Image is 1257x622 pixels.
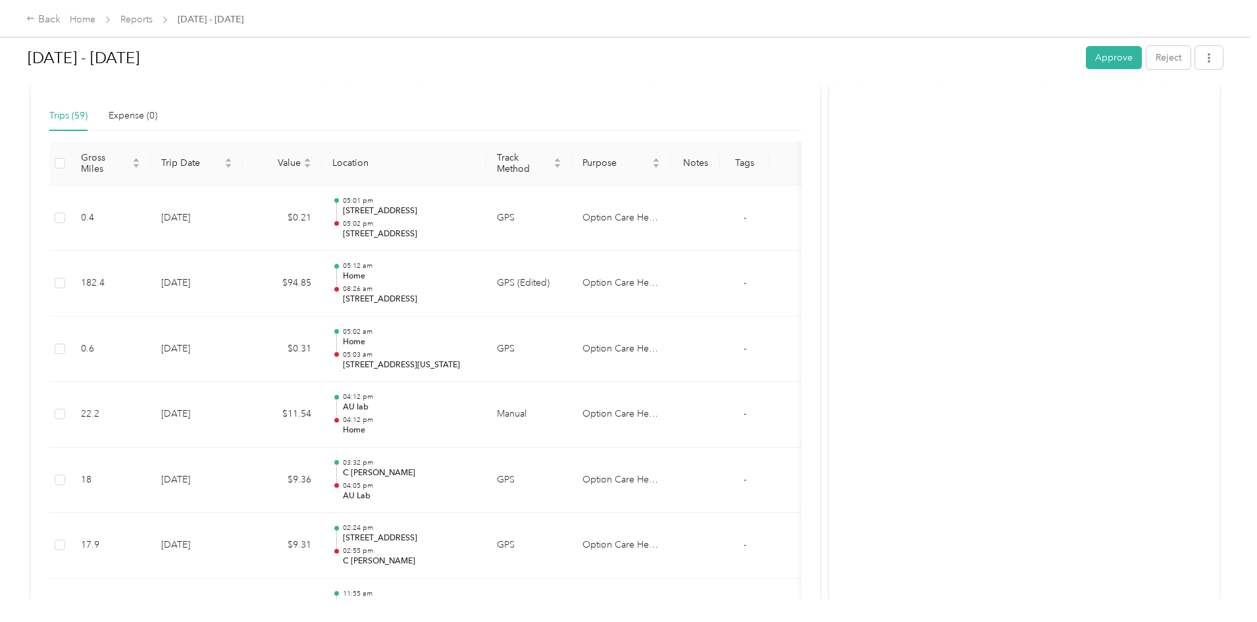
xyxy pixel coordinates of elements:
[343,589,476,598] p: 11:55 am
[343,556,476,567] p: C [PERSON_NAME]
[161,157,222,168] span: Trip Date
[744,474,746,485] span: -
[151,186,243,251] td: [DATE]
[486,382,572,448] td: Manual
[744,277,746,288] span: -
[70,448,151,513] td: 18
[132,156,140,164] span: caret-up
[744,212,746,223] span: -
[343,481,476,490] p: 04:05 pm
[343,523,476,532] p: 02:24 pm
[486,186,572,251] td: GPS
[70,382,151,448] td: 22.2
[120,14,153,25] a: Reports
[572,186,671,251] td: Option Care Health
[70,142,151,186] th: Gross Miles
[343,196,476,205] p: 05:01 pm
[572,251,671,317] td: Option Care Health
[486,251,572,317] td: GPS (Edited)
[253,157,301,168] span: Value
[486,448,572,513] td: GPS
[343,327,476,336] p: 05:02 am
[322,142,486,186] th: Location
[243,317,322,382] td: $0.31
[652,156,660,164] span: caret-up
[343,415,476,425] p: 04:12 pm
[343,336,476,348] p: Home
[553,162,561,170] span: caret-down
[303,156,311,164] span: caret-up
[151,317,243,382] td: [DATE]
[343,284,476,294] p: 08:26 am
[744,539,746,550] span: -
[243,382,322,448] td: $11.54
[343,490,476,502] p: AU Lab
[151,513,243,579] td: [DATE]
[1086,46,1142,69] button: Approve
[343,458,476,467] p: 03:32 pm
[28,42,1077,74] h1: Sep 1 - 30, 2025
[497,152,551,174] span: Track Method
[303,162,311,170] span: caret-down
[343,359,476,371] p: [STREET_ADDRESS][US_STATE]
[343,532,476,544] p: [STREET_ADDRESS]
[70,186,151,251] td: 0.4
[70,251,151,317] td: 182.4
[243,251,322,317] td: $94.85
[26,12,61,28] div: Back
[572,382,671,448] td: Option Care Health
[343,350,476,359] p: 05:03 am
[343,271,476,282] p: Home
[486,142,572,186] th: Track Method
[486,513,572,579] td: GPS
[744,408,746,419] span: -
[343,228,476,240] p: [STREET_ADDRESS]
[243,448,322,513] td: $9.36
[224,162,232,170] span: caret-down
[243,186,322,251] td: $0.21
[486,317,572,382] td: GPS
[49,109,88,123] div: Trips (59)
[243,142,322,186] th: Value
[572,317,671,382] td: Option Care Health
[572,448,671,513] td: Option Care Health
[151,382,243,448] td: [DATE]
[572,142,671,186] th: Purpose
[572,513,671,579] td: Option Care Health
[151,251,243,317] td: [DATE]
[343,219,476,228] p: 05:02 pm
[1146,46,1191,69] button: Reject
[70,317,151,382] td: 0.6
[343,598,476,610] p: [PERSON_NAME]
[343,205,476,217] p: [STREET_ADDRESS]
[70,513,151,579] td: 17.9
[720,142,769,186] th: Tags
[178,13,244,26] span: [DATE] - [DATE]
[243,513,322,579] td: $9.31
[70,14,95,25] a: Home
[652,162,660,170] span: caret-down
[132,162,140,170] span: caret-down
[343,294,476,305] p: [STREET_ADDRESS]
[343,546,476,556] p: 02:55 pm
[224,156,232,164] span: caret-up
[109,109,157,123] div: Expense (0)
[151,142,243,186] th: Trip Date
[343,467,476,479] p: C [PERSON_NAME]
[671,142,720,186] th: Notes
[1183,548,1257,622] iframe: Everlance-gr Chat Button Frame
[81,152,130,174] span: Gross Miles
[582,157,650,168] span: Purpose
[343,402,476,413] p: AU lab
[151,448,243,513] td: [DATE]
[744,343,746,354] span: -
[343,425,476,436] p: Home
[553,156,561,164] span: caret-up
[343,392,476,402] p: 04:12 pm
[343,261,476,271] p: 05:12 am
